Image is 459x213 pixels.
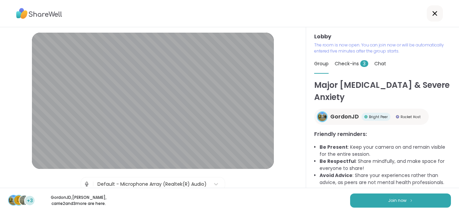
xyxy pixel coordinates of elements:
div: Default - Microphone Array (Realtek(R) Audio) [97,181,207,188]
span: Bright Peer [369,114,388,119]
span: Join now [388,198,407,204]
span: Rocket Host [401,114,421,119]
b: Avoid Advice [320,172,352,179]
h1: Major [MEDICAL_DATA] & Severe Anxiety [314,79,451,103]
span: | [92,177,94,191]
h3: Lobby [314,33,451,41]
img: carrie2 [19,196,29,205]
img: ShareWell Logo [16,6,62,21]
span: Group [314,60,329,67]
h3: Friendly reminders: [314,130,451,138]
li: : Keep your camera on and remain visible for the entire session. [320,144,451,158]
img: GordonJD [9,196,18,205]
p: The room is now open. You can join now or will be automatically entered five minutes after the gr... [314,42,451,54]
b: Be Respectful [320,158,356,165]
img: Microphone [84,177,90,191]
span: D [17,196,21,205]
img: Rocket Host [396,115,399,118]
li: : Share your experiences rather than advice, as peers are not mental health professionals. [320,172,451,186]
span: 3 [360,60,368,67]
img: Bright Peer [364,115,368,118]
span: GordonJD [330,113,359,121]
li: : Share mindfully, and make space for everyone to share! [320,158,451,172]
p: GordonJD , [PERSON_NAME] , carrie2 and 3 more are here. [41,194,116,207]
b: Be Present [320,144,348,150]
span: Chat [374,60,386,67]
button: Join now [350,193,451,208]
span: Check-ins [335,60,368,67]
a: GordonJDGordonJDBright PeerBright PeerRocket HostRocket Host [314,109,429,125]
img: GordonJD [318,112,327,121]
img: ShareWell Logomark [409,199,413,202]
span: +3 [27,197,33,204]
